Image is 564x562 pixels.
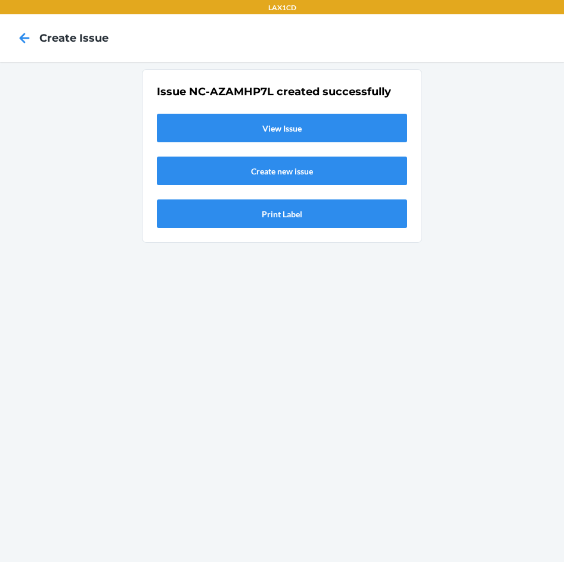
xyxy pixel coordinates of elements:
button: Print Label [157,199,407,228]
p: LAX1CD [268,2,296,13]
h2: Issue NC-AZAMHP7L created successfully [157,84,407,99]
a: View Issue [157,114,407,142]
h4: Create Issue [39,30,109,46]
a: Create new issue [157,157,407,185]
